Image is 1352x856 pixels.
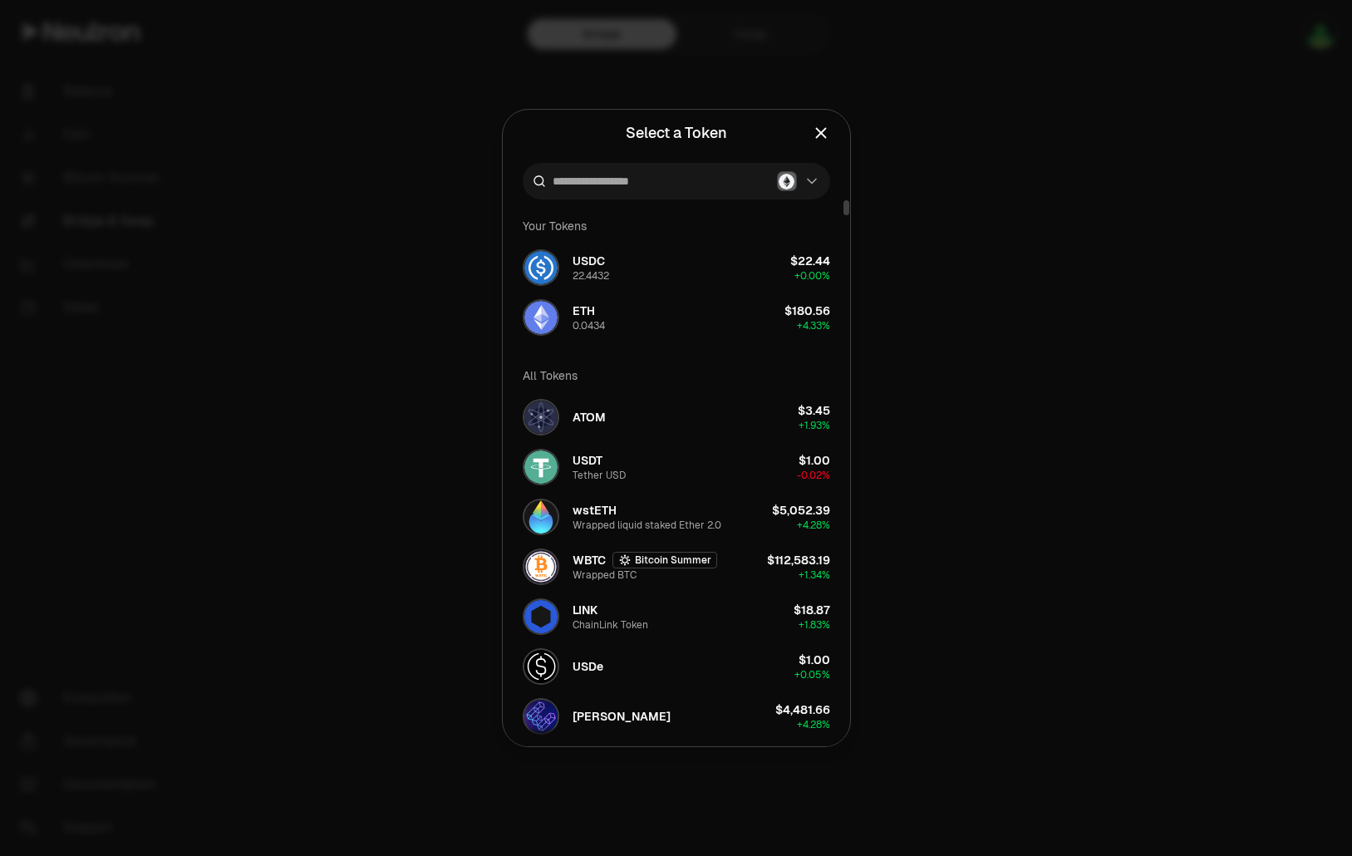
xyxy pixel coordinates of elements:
[524,301,558,334] img: ETH Logo
[798,402,830,419] div: $3.45
[573,519,721,532] div: Wrapped liquid staked Ether 2.0
[612,552,717,568] button: Bitcoin Summer
[797,718,830,731] span: + 4.28%
[794,602,830,618] div: $18.87
[573,708,671,725] span: [PERSON_NAME]
[513,691,840,741] button: weETH Logo[PERSON_NAME]$4,481.66+4.28%
[573,469,626,482] div: Tether USD
[799,452,830,469] div: $1.00
[779,174,794,189] img: Ethereum Logo
[513,642,840,691] button: USDe LogoUSDe$1.00+0.05%
[573,618,648,632] div: ChainLink Token
[513,492,840,542] button: wstETH LogowstETHWrapped liquid staked Ether 2.0$5,052.39+4.28%
[777,171,820,191] button: Ethereum LogoEthereum Logo
[524,650,558,683] img: USDe Logo
[524,700,558,733] img: weETH Logo
[797,469,830,482] span: -0.02%
[799,419,830,432] span: + 1.93%
[797,319,830,332] span: + 4.33%
[513,293,840,342] button: ETH LogoETH0.0434$180.56+4.33%
[799,568,830,582] span: + 1.34%
[524,600,558,633] img: LINK Logo
[524,401,558,434] img: ATOM Logo
[812,121,830,145] button: Close
[524,450,558,484] img: USDT Logo
[573,303,595,319] span: ETH
[573,502,617,519] span: wstETH
[524,550,558,583] img: WBTC Logo
[513,442,840,492] button: USDT LogoUSDTTether USD$1.00-0.02%
[513,542,840,592] button: WBTC LogoWBTCBitcoin SummerWrapped BTC$112,583.19+1.34%
[797,519,830,532] span: + 4.28%
[775,701,830,718] div: $4,481.66
[790,253,830,269] div: $22.44
[513,392,840,442] button: ATOM LogoATOM$3.45+1.93%
[573,319,605,332] div: 0.0434
[784,303,830,319] div: $180.56
[573,552,606,568] span: WBTC
[573,658,603,675] span: USDe
[524,251,558,284] img: USDC Logo
[573,269,609,283] div: 22.4432
[513,592,840,642] button: LINK LogoLINKChainLink Token$18.87+1.83%
[573,409,606,426] span: ATOM
[799,652,830,668] div: $1.00
[513,359,840,392] div: All Tokens
[626,121,727,145] div: Select a Token
[524,500,558,534] img: wstETH Logo
[573,568,637,582] div: Wrapped BTC
[513,243,840,293] button: USDC LogoUSDC22.4432$22.44+0.00%
[772,502,830,519] div: $5,052.39
[799,618,830,632] span: + 1.83%
[767,552,830,568] div: $112,583.19
[513,209,840,243] div: Your Tokens
[573,602,597,618] span: LINK
[573,452,602,469] span: USDT
[573,253,605,269] span: USDC
[794,668,830,681] span: + 0.05%
[794,269,830,283] span: + 0.00%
